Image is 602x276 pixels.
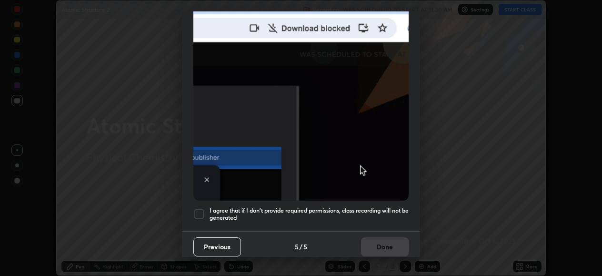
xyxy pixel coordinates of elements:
[295,242,299,252] h4: 5
[300,242,302,252] h4: /
[193,237,241,256] button: Previous
[303,242,307,252] h4: 5
[210,207,409,222] h5: I agree that if I don't provide required permissions, class recording will not be generated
